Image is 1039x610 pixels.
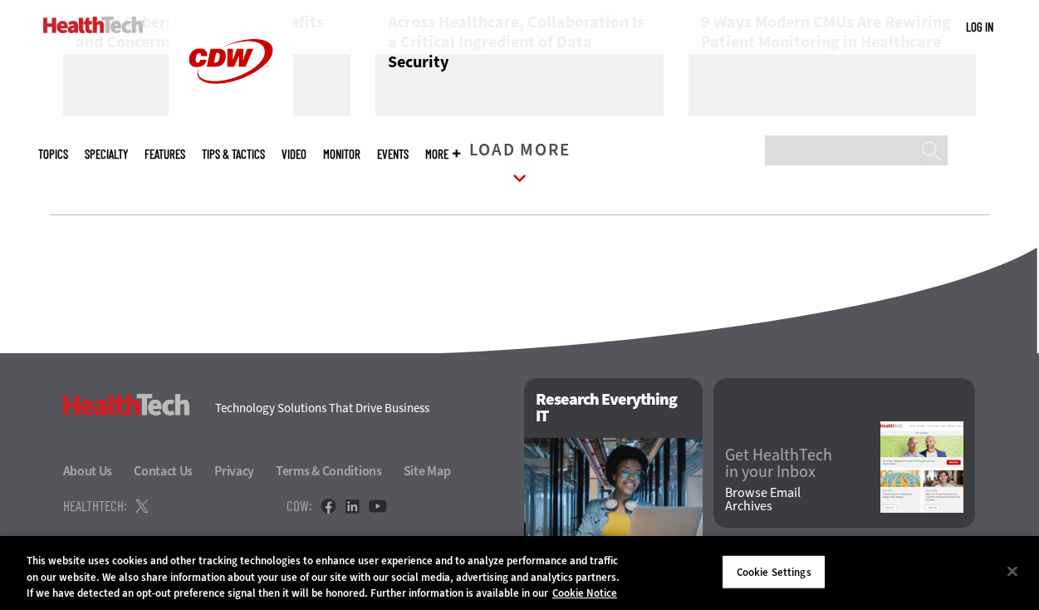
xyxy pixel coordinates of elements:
[966,18,993,36] div: User menu
[214,462,273,480] a: Privacy
[27,553,624,602] div: This website uses cookies and other tracking technologies to enhance user experience and to analy...
[323,148,360,160] a: MonITor
[282,148,306,160] a: Video
[43,17,144,33] img: Home
[552,586,617,600] a: More information about your privacy
[287,499,312,513] h4: CDW:
[202,148,265,160] a: Tips & Tactics
[63,394,190,416] h3: HealthTech
[425,148,460,160] span: More
[994,553,1031,589] button: Close
[880,421,963,513] img: newsletter screenshot
[63,499,127,513] h4: HealthTech:
[63,462,132,480] a: About Us
[215,402,503,415] h4: Technology Solutions That Drive Business
[725,447,880,480] a: Get HealthTechin your Inbox
[469,144,571,189] a: Load More
[404,462,451,480] a: Site Map
[85,148,128,160] span: Specialty
[134,462,212,480] a: Contact Us
[725,486,880,513] a: Browse EmailArchives
[145,148,185,160] a: Features
[38,148,68,160] span: Topics
[169,110,293,127] a: CDW
[377,148,409,160] a: Events
[276,462,401,480] a: Terms & Conditions
[966,19,993,34] a: Log in
[722,554,826,589] button: Cookie Settings
[524,378,703,438] h2: Research Everything IT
